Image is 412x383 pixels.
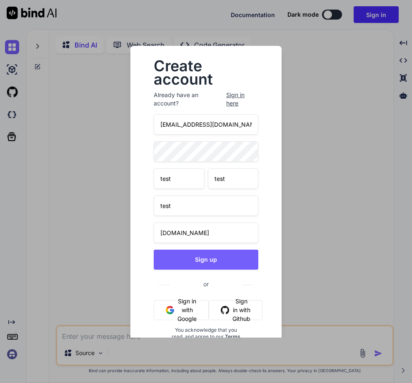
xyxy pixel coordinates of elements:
div: Sign in here [226,91,258,108]
span: or [170,274,242,294]
img: google [166,306,174,314]
input: First Name [154,168,204,189]
button: Sign up [154,250,258,270]
p: Already have an account? [154,91,258,108]
h2: Create account [154,59,258,86]
input: Your company name [154,195,258,216]
button: Sign in with Google [154,300,209,320]
input: Company website [154,223,258,243]
img: github [221,306,229,314]
div: You acknowledge that you read, and agree to our and our [171,327,241,373]
button: Sign in with Github [209,300,262,320]
input: Email [154,114,258,135]
input: Last Name [208,168,258,189]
